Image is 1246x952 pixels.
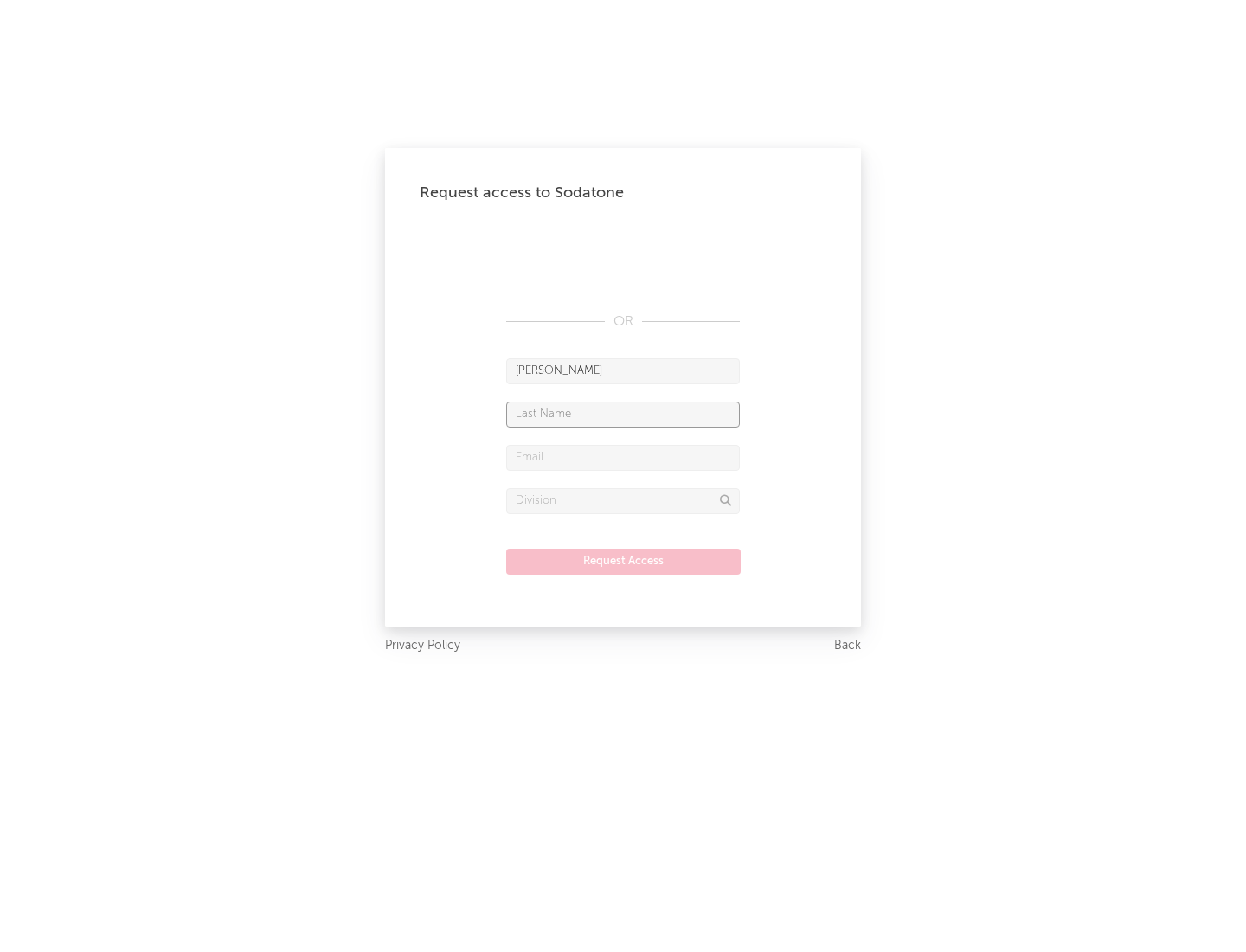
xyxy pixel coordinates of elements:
input: Last Name [506,402,740,428]
input: First Name [506,358,740,384]
div: OR [506,312,740,332]
div: Request access to Sodatone [420,183,826,203]
input: Division [506,488,740,514]
a: Back [834,635,861,657]
a: Privacy Policy [385,635,460,657]
button: Request Access [506,549,741,575]
input: Email [506,445,740,471]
